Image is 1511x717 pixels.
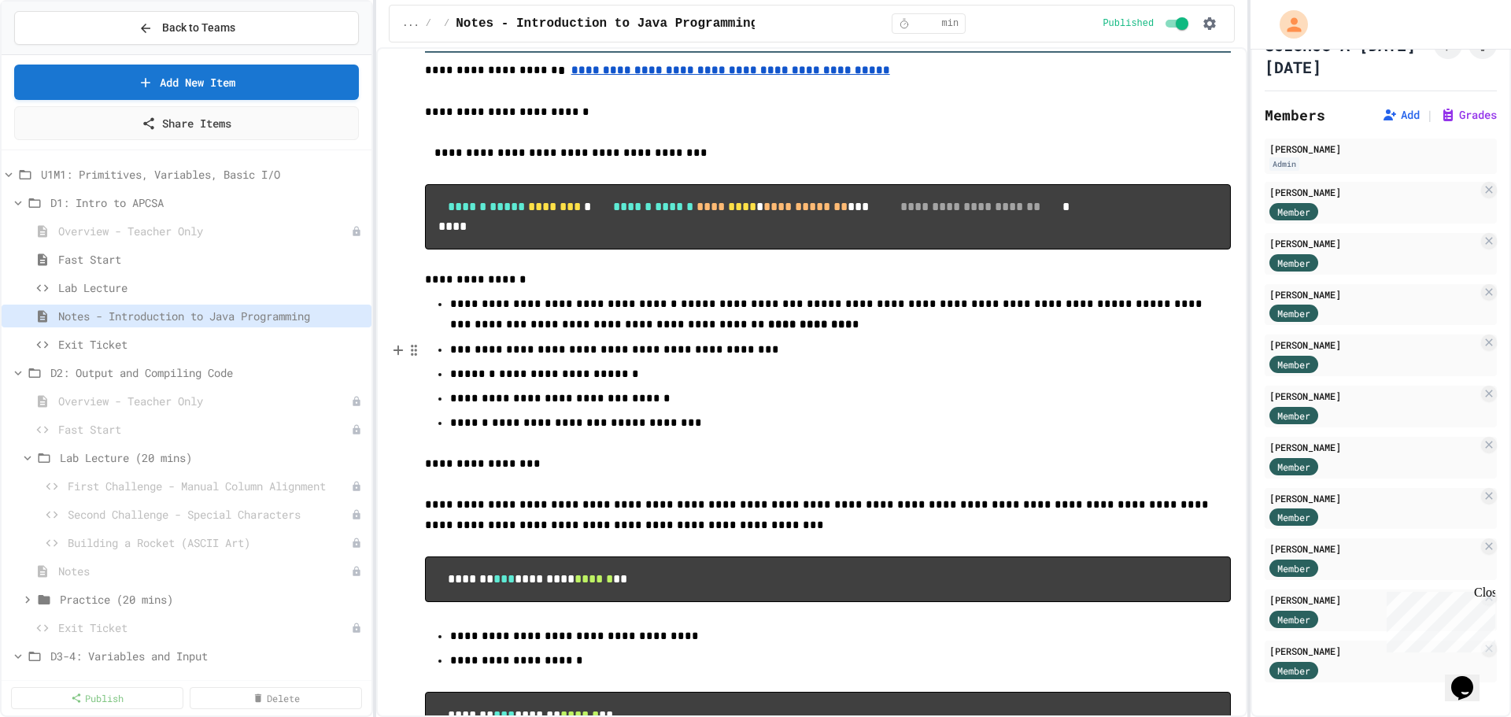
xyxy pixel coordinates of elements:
div: Unpublished [351,623,362,634]
span: Building a Rocket (ASCII Art) [68,534,351,551]
span: Overview - Teacher Only [58,223,351,239]
div: Unpublished [351,538,362,549]
span: Overview - Teacher Only [58,393,351,409]
iframe: chat widget [1445,654,1495,701]
span: Fast Start [58,251,365,268]
div: Unpublished [351,566,362,577]
span: Exit Ticket [58,619,351,636]
span: Member [1277,256,1310,270]
div: [PERSON_NAME] [1269,389,1478,403]
div: [PERSON_NAME] [1269,185,1478,199]
span: D1: Intro to APCSA [50,194,365,211]
span: Second Challenge - Special Characters [68,506,351,523]
div: My Account [1263,6,1312,43]
span: Back to Teams [162,20,235,36]
div: Unpublished [351,424,362,435]
span: Fast Start [58,421,351,438]
div: Unpublished [351,481,362,492]
div: [PERSON_NAME] [1269,142,1492,156]
div: [PERSON_NAME] [1269,440,1478,454]
a: Delete [190,687,362,709]
div: [PERSON_NAME] [1269,287,1478,301]
span: Member [1277,408,1310,423]
div: [PERSON_NAME] [1269,593,1478,607]
a: Add New Item [14,65,359,100]
div: Unpublished [351,509,362,520]
button: Grades [1440,107,1497,123]
span: / [426,17,431,30]
div: Chat with us now!Close [6,6,109,100]
div: [PERSON_NAME] [1269,491,1478,505]
div: [PERSON_NAME] [1269,644,1478,658]
span: Lab Lecture (20 mins) [60,449,365,466]
span: First Challenge - Manual Column Alignment [68,478,351,494]
span: Notes - Introduction to Java Programming [456,14,758,33]
span: Notes [58,563,351,579]
span: Notes - Introduction to Java Programming [58,308,365,324]
div: Unpublished [351,396,362,407]
div: Admin [1269,157,1299,171]
span: Published [1103,17,1154,30]
span: Member [1277,510,1310,524]
span: Member [1277,357,1310,371]
span: | [1426,105,1434,124]
span: Member [1277,663,1310,678]
div: Unpublished [351,226,362,237]
span: Member [1277,460,1310,474]
span: Lab Lecture [58,279,365,296]
span: Member [1277,205,1310,219]
div: [PERSON_NAME] [1269,541,1478,556]
span: Practice (20 mins) [60,591,365,608]
div: [PERSON_NAME] [1269,236,1478,250]
span: / [444,17,449,30]
span: Member [1277,561,1310,575]
span: U1M1: Primitives, Variables, Basic I/O [41,166,365,183]
span: D3-4: Variables and Input [50,648,365,664]
span: min [941,17,959,30]
button: Back to Teams [14,11,359,45]
iframe: chat widget [1380,586,1495,652]
a: Publish [11,687,183,709]
span: Exit Ticket [58,336,365,353]
h2: Members [1265,104,1325,126]
button: Add [1382,107,1420,123]
span: D2: Output and Compiling Code [50,364,365,381]
a: Share Items [14,106,359,140]
span: Member [1277,306,1310,320]
span: Member [1277,612,1310,626]
span: ... [402,17,419,30]
div: [PERSON_NAME] [1269,338,1478,352]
